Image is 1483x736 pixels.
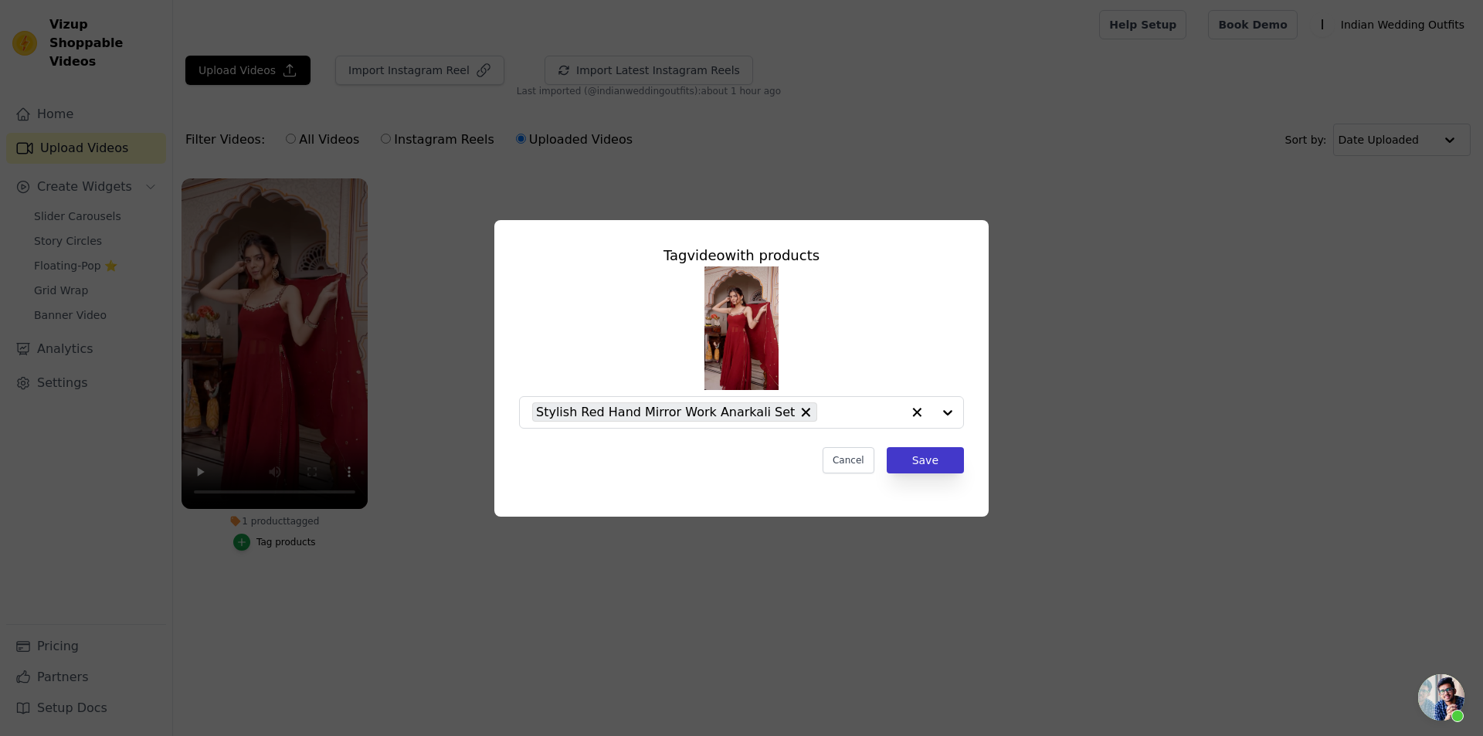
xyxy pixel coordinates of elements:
[704,266,779,390] img: tn-40224943fd714d2aabbeb7667cc8261c.png
[536,402,795,422] span: Stylish Red Hand Mirror Work Anarkali Set
[823,447,874,473] button: Cancel
[1418,674,1464,721] a: Open chat
[519,245,964,266] div: Tag video with products
[887,447,964,473] button: Save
